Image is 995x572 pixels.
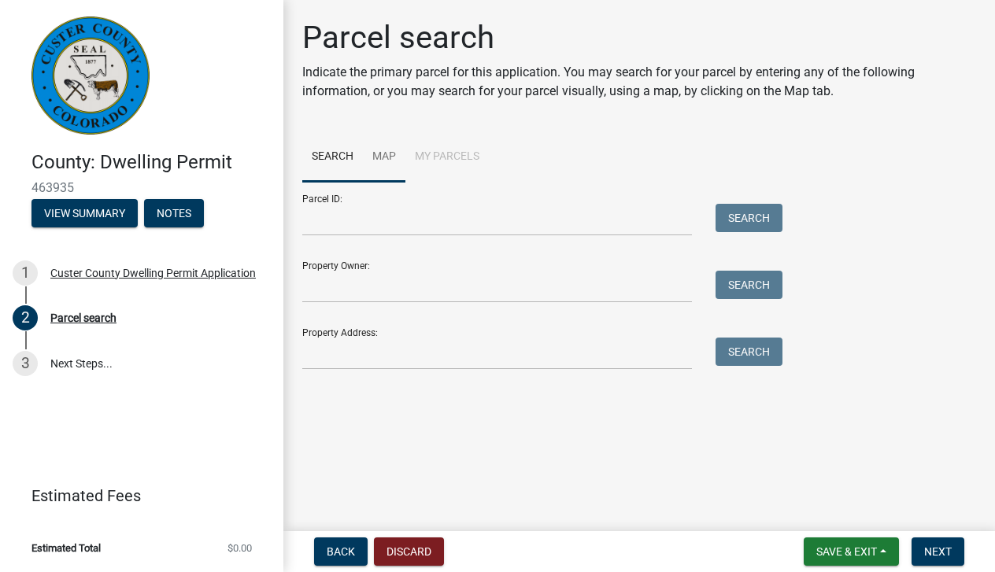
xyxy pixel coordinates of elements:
[302,19,976,57] h1: Parcel search
[716,338,782,366] button: Search
[13,480,258,511] a: Estimated Fees
[327,545,355,558] span: Back
[31,208,138,220] wm-modal-confirm: Summary
[31,180,252,195] span: 463935
[13,305,38,330] div: 2
[804,537,899,566] button: Save & Exit
[31,199,138,227] button: View Summary
[912,537,964,566] button: Next
[144,208,204,220] wm-modal-confirm: Notes
[50,268,256,279] div: Custer County Dwelling Permit Application
[924,545,952,558] span: Next
[31,543,101,553] span: Estimated Total
[144,199,204,227] button: Notes
[50,312,117,323] div: Parcel search
[816,545,877,558] span: Save & Exit
[13,351,38,376] div: 3
[31,17,150,135] img: Custer County, Colorado
[363,132,405,183] a: Map
[302,63,976,101] p: Indicate the primary parcel for this application. You may search for your parcel by entering any ...
[716,271,782,299] button: Search
[13,260,38,286] div: 1
[314,537,368,566] button: Back
[302,132,363,183] a: Search
[374,537,444,566] button: Discard
[227,543,252,553] span: $0.00
[31,151,271,174] h4: County: Dwelling Permit
[716,204,782,232] button: Search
